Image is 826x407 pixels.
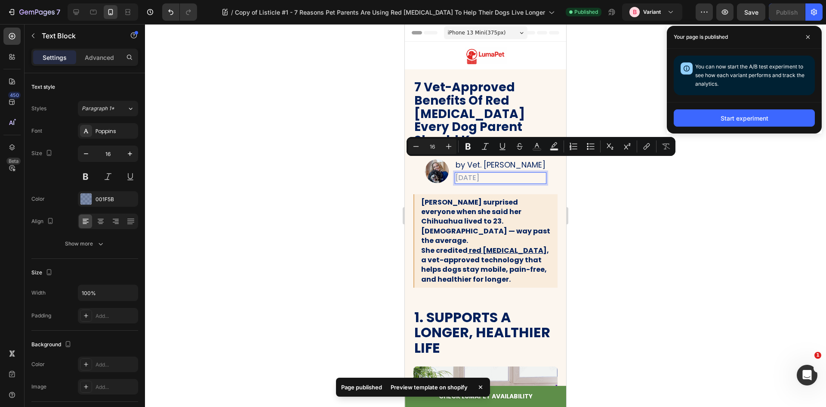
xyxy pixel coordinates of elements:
[31,236,138,252] button: Show more
[235,8,545,17] span: Copy of Listicle #1 - 7 Reasons Pet Parents Are Using Red [MEDICAL_DATA] To Help Their Dogs Live ...
[797,365,817,385] iframe: Intercom live chat
[96,361,136,369] div: Add...
[231,8,233,17] span: /
[78,285,138,301] input: Auto
[65,239,105,248] div: Show more
[31,289,46,297] div: Width
[31,360,45,368] div: Color
[643,8,661,16] h3: Variant
[341,383,382,391] p: Page published
[31,216,55,227] div: Align
[31,195,45,203] div: Color
[96,312,136,320] div: Add...
[385,381,473,393] div: Preview template on shopify
[31,339,73,351] div: Background
[31,383,46,391] div: Image
[82,105,114,112] span: Paragraph 1*
[85,53,114,62] p: Advanced
[622,3,682,21] button: BVariant
[31,148,54,159] div: Size
[31,83,55,91] div: Text style
[407,137,675,156] div: Editor contextual toolbar
[776,8,798,17] div: Publish
[6,158,21,165] div: Beta
[43,53,67,62] p: Settings
[42,31,115,41] p: Text Block
[3,3,64,21] button: 7
[814,352,821,359] span: 1
[31,267,54,279] div: Size
[674,109,815,127] button: Start experiment
[744,9,758,16] span: Save
[737,3,765,21] button: Save
[31,105,46,112] div: Styles
[633,8,637,16] p: B
[96,196,136,203] div: 001F5B
[31,312,51,320] div: Padding
[96,127,136,135] div: Poppins
[31,127,42,135] div: Font
[769,3,805,21] button: Publish
[695,63,804,87] span: You can now start the A/B test experiment to see how each variant performs and track the analytics.
[96,383,136,391] div: Add...
[8,92,21,99] div: 450
[721,114,768,123] div: Start experiment
[56,7,60,17] p: 7
[78,101,138,116] button: Paragraph 1*
[674,33,728,41] p: Your page is published
[162,3,197,21] div: Undo/Redo
[405,24,566,407] iframe: Design area
[574,8,598,16] span: Published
